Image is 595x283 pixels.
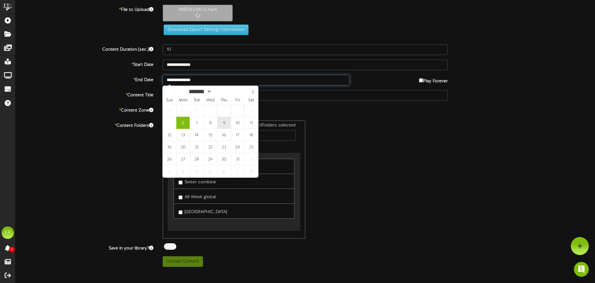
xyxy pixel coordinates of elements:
span: October 13, 2025 [176,129,190,141]
span: October 17, 2025 [231,129,244,141]
span: Thu [217,98,231,103]
span: October 2, 2025 [217,105,231,117]
span: November 8, 2025 [245,165,258,177]
span: November 4, 2025 [190,165,203,177]
span: October 19, 2025 [163,141,176,153]
span: October 12, 2025 [163,129,176,141]
span: November 7, 2025 [231,165,244,177]
button: Download Export Settings Information [164,25,249,35]
label: Setter combine [178,177,216,185]
input: Year [212,88,234,95]
input: Setter combine [178,180,183,185]
span: September 30, 2025 [190,105,203,117]
span: October 7, 2025 [190,117,203,129]
span: Mon [176,98,190,103]
span: October 6, 2025 [176,117,190,129]
span: September 28, 2025 [163,105,176,117]
span: October 4, 2025 [245,105,258,117]
span: October 22, 2025 [204,141,217,153]
input: Play Forever [419,78,423,82]
span: Sun [163,98,176,103]
label: Play Forever [419,75,448,84]
span: November 1, 2025 [245,153,258,165]
span: October 16, 2025 [217,129,231,141]
span: October 18, 2025 [245,129,258,141]
button: Upload Content [163,256,203,267]
label: [GEOGRAPHIC_DATA] [178,207,227,215]
input: Title of this Content [163,90,448,101]
span: October 1, 2025 [204,105,217,117]
span: October 26, 2025 [163,153,176,165]
span: October 27, 2025 [176,153,190,165]
span: September 29, 2025 [176,105,190,117]
label: End Date [11,75,158,83]
span: Tue [190,98,204,103]
label: All Week global [178,192,216,200]
span: October 24, 2025 [231,141,244,153]
span: Fri [231,98,245,103]
span: October 31, 2025 [231,153,244,165]
span: October 10, 2025 [231,117,244,129]
div: Open Intercom Messenger [574,262,589,277]
span: November 6, 2025 [217,165,231,177]
span: October 28, 2025 [190,153,203,165]
label: Start Date [11,60,158,68]
span: October 5, 2025 [163,117,176,129]
input: All Week global [178,195,183,199]
span: Wed [204,98,217,103]
span: November 2, 2025 [163,165,176,177]
span: October 9, 2025 [217,117,231,129]
span: October 25, 2025 [245,141,258,153]
span: Sat [245,98,258,103]
div: KR [2,226,14,239]
label: Content Zone [11,105,158,114]
a: Download Export Settings Information [161,27,249,32]
input: [GEOGRAPHIC_DATA] [178,210,183,214]
label: Content Folders [11,121,158,129]
span: October 8, 2025 [204,117,217,129]
span: October 15, 2025 [204,129,217,141]
label: File to Upload [11,5,158,13]
label: Content Duration (sec.) [11,44,158,53]
span: October 3, 2025 [231,105,244,117]
span: October 11, 2025 [245,117,258,129]
label: Save in your library? [11,243,158,252]
span: October 14, 2025 [190,129,203,141]
label: Content Title [11,90,158,98]
span: October 21, 2025 [190,141,203,153]
span: 0 [9,247,15,253]
span: October 23, 2025 [217,141,231,153]
span: November 5, 2025 [204,165,217,177]
span: November 3, 2025 [176,165,190,177]
span: October 29, 2025 [204,153,217,165]
span: October 30, 2025 [217,153,231,165]
span: October 20, 2025 [176,141,190,153]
